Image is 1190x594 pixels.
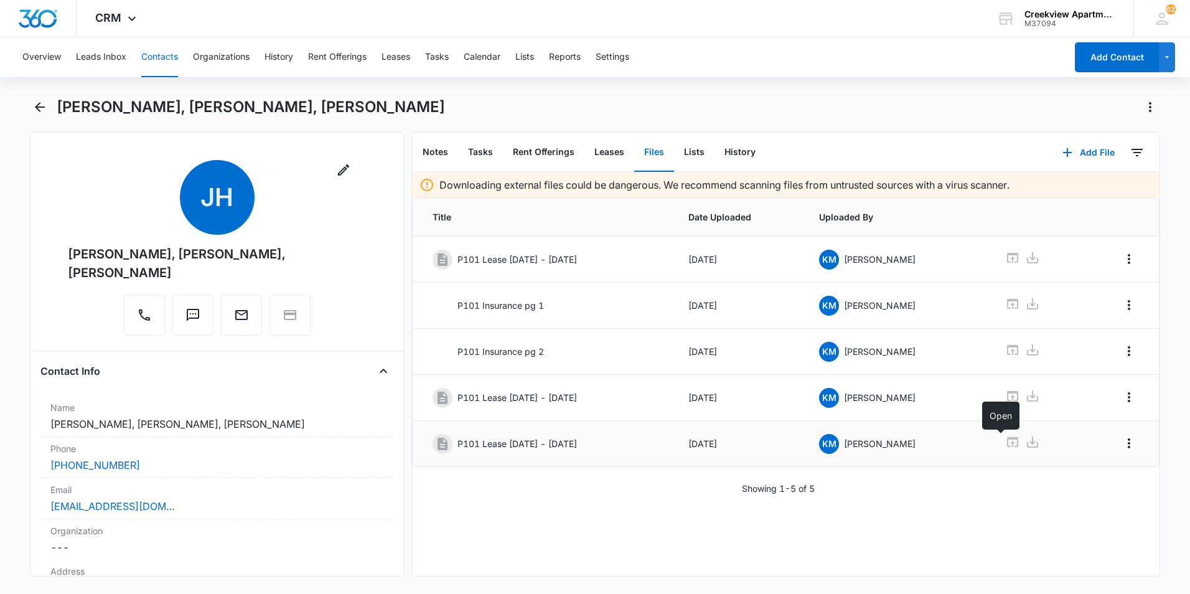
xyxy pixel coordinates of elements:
button: Overflow Menu [1119,249,1139,269]
span: KM [819,388,839,408]
button: Overflow Menu [1119,387,1139,407]
a: [EMAIL_ADDRESS][DOMAIN_NAME] [50,499,175,514]
p: [PERSON_NAME] [844,345,916,358]
p: P101 Insurance pg 2 [457,345,544,358]
button: Calendar [464,37,500,77]
p: [PERSON_NAME] [844,253,916,266]
button: History [265,37,293,77]
p: P101 Lease [DATE] - [DATE] [457,391,577,404]
label: Name [50,401,383,414]
button: Reports [549,37,581,77]
div: Email[EMAIL_ADDRESS][DOMAIN_NAME] [40,478,393,519]
button: Files [634,133,674,172]
a: Call [124,314,165,324]
button: Settings [596,37,629,77]
p: Showing 1-5 of 5 [742,482,815,495]
button: Contacts [141,37,178,77]
td: [DATE] [673,283,805,329]
span: KM [819,342,839,362]
p: P101 Lease [DATE] - [DATE] [457,437,577,450]
span: Title [433,210,658,224]
button: History [714,133,766,172]
button: Leases [584,133,634,172]
button: Add File [1050,138,1127,167]
h1: [PERSON_NAME], [PERSON_NAME], [PERSON_NAME] [57,98,445,116]
button: Actions [1140,97,1160,117]
span: Date Uploaded [688,210,790,224]
div: Name[PERSON_NAME], [PERSON_NAME], [PERSON_NAME] [40,396,393,437]
button: Add Contact [1075,42,1159,72]
button: Tasks [458,133,503,172]
span: KM [819,434,839,454]
div: notifications count [1166,4,1176,14]
button: Leases [382,37,410,77]
dd: [PERSON_NAME], [PERSON_NAME], [PERSON_NAME] [50,417,383,431]
div: [PERSON_NAME], [PERSON_NAME], [PERSON_NAME] [68,245,366,282]
label: Email [50,483,383,496]
label: Phone [50,442,383,455]
span: Uploaded By [819,210,975,224]
p: P101 Insurance pg 1 [457,299,544,312]
div: account id [1024,19,1115,28]
p: [PERSON_NAME] [844,391,916,404]
p: [PERSON_NAME] [844,299,916,312]
button: Notes [413,133,458,172]
button: Organizations [193,37,250,77]
button: Text [172,295,213,336]
span: JH [180,160,255,235]
button: Close [373,361,393,381]
button: Filters [1127,143,1147,163]
label: Address [50,565,383,578]
a: [PHONE_NUMBER] [50,458,140,473]
h4: Contact Info [40,364,100,379]
a: Text [172,314,213,324]
div: account name [1024,9,1115,19]
button: Lists [515,37,534,77]
div: Phone[PHONE_NUMBER] [40,437,393,478]
p: P101 Lease [DATE] - [DATE] [457,253,577,266]
label: Organization [50,524,383,537]
button: Overview [22,37,61,77]
span: 62 [1166,4,1176,14]
td: [DATE] [673,421,805,467]
button: Tasks [425,37,449,77]
button: Rent Offerings [503,133,584,172]
a: Email [221,314,262,324]
div: Organization--- [40,519,393,560]
button: Leads Inbox [76,37,126,77]
div: Open [982,402,1019,430]
td: [DATE] [673,329,805,375]
td: [DATE] [673,375,805,421]
button: Back [30,97,49,117]
dd: --- [50,540,383,555]
button: Overflow Menu [1119,341,1139,361]
button: Lists [674,133,714,172]
span: KM [819,250,839,270]
button: Overflow Menu [1119,433,1139,453]
button: Email [221,295,262,336]
span: CRM [95,11,121,24]
button: Call [124,295,165,336]
p: Downloading external files could be dangerous. We recommend scanning files from untrusted sources... [439,177,1010,192]
span: KM [819,296,839,316]
button: Rent Offerings [308,37,367,77]
td: [DATE] [673,237,805,283]
button: Overflow Menu [1119,295,1139,315]
p: [PERSON_NAME] [844,437,916,450]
